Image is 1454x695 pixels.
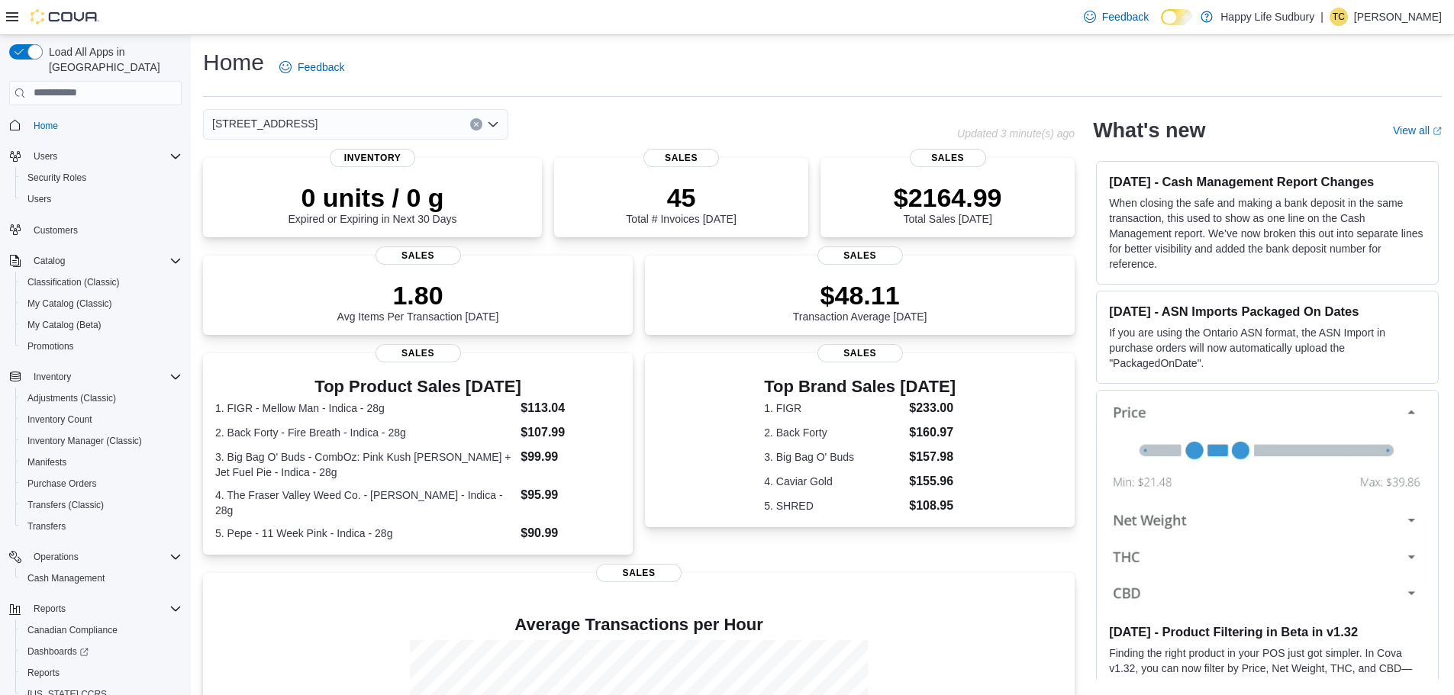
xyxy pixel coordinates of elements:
dt: 1. FIGR [764,401,903,416]
a: Promotions [21,337,80,356]
dt: 4. Caviar Gold [764,474,903,489]
p: | [1320,8,1323,26]
button: Reports [3,598,188,619]
span: Purchase Orders [27,478,97,490]
button: Reports [15,662,188,684]
a: Inventory Count [21,410,98,429]
span: Inventory [330,149,415,167]
div: Avg Items Per Transaction [DATE] [337,280,499,323]
p: Happy Life Sudbury [1220,8,1314,26]
p: Updated 3 minute(s) ago [957,127,1075,140]
span: Operations [27,548,182,566]
span: Sales [910,149,986,167]
h1: Home [203,47,264,78]
a: Purchase Orders [21,475,103,493]
span: My Catalog (Beta) [27,319,102,331]
dt: 1. FIGR - Mellow Man - Indica - 28g [215,401,514,416]
span: Canadian Compliance [27,624,118,636]
button: Security Roles [15,167,188,188]
dd: $95.99 [521,486,621,504]
span: Operations [34,551,79,563]
a: Cash Management [21,569,111,587]
span: Customers [27,220,182,240]
span: Catalog [27,252,182,270]
h3: [DATE] - Product Filtering in Beta in v1.32 [1109,624,1426,639]
span: Transfers (Classic) [27,499,104,511]
span: Inventory Manager (Classic) [21,432,182,450]
p: [PERSON_NAME] [1354,8,1442,26]
span: Reports [27,667,60,679]
div: Tanner Chretien [1330,8,1348,26]
dd: $99.99 [521,448,621,466]
button: Manifests [15,452,188,473]
a: Transfers (Classic) [21,496,110,514]
dd: $160.97 [909,423,956,442]
img: Cova [31,9,99,24]
span: Cash Management [21,569,182,587]
span: Inventory [34,371,71,383]
span: Purchase Orders [21,475,182,493]
dt: 2. Back Forty [764,425,903,440]
button: Users [15,188,188,210]
dd: $157.98 [909,448,956,466]
span: Sales [817,246,903,265]
a: Canadian Compliance [21,621,124,639]
a: Inventory Manager (Classic) [21,432,148,450]
p: 1.80 [337,280,499,310]
div: Transaction Average [DATE] [793,280,927,323]
button: Transfers (Classic) [15,494,188,516]
h2: What's new [1093,118,1205,143]
a: Transfers [21,517,72,536]
a: Feedback [1078,2,1155,32]
span: Transfers [27,520,66,533]
span: Feedback [298,60,344,75]
dt: 5. SHRED [764,498,903,513]
dt: 3. Big Bag O' Buds - CombOz: Pink Kush [PERSON_NAME] + Jet Fuel Pie - Indica - 28g [215,449,514,480]
span: Adjustments (Classic) [27,392,116,404]
p: When closing the safe and making a bank deposit in the same transaction, this used to show as one... [1109,195,1426,272]
span: TC [1333,8,1345,26]
span: Inventory [27,368,182,386]
button: Operations [27,548,85,566]
button: Classification (Classic) [15,272,188,293]
a: Dashboards [21,642,95,661]
button: Users [3,146,188,167]
span: Manifests [21,453,182,471]
span: Users [34,150,57,162]
button: Transfers [15,516,188,537]
button: Canadian Compliance [15,619,188,641]
p: 45 [626,182,736,213]
dd: $107.99 [521,423,621,442]
h3: [DATE] - Cash Management Report Changes [1109,174,1426,189]
button: Inventory [3,366,188,388]
span: Reports [21,664,182,682]
button: Catalog [3,250,188,272]
p: 0 units / 0 g [289,182,457,213]
button: Customers [3,219,188,241]
span: Users [21,190,182,208]
span: Promotions [21,337,182,356]
span: Inventory Count [21,410,182,429]
a: Adjustments (Classic) [21,389,122,407]
span: Reports [27,600,182,618]
button: Users [27,147,63,166]
button: Cash Management [15,568,188,589]
span: Manifests [27,456,66,468]
span: Sales [376,246,461,265]
span: [STREET_ADDRESS] [212,114,318,133]
button: Promotions [15,336,188,357]
button: Purchase Orders [15,473,188,494]
button: Home [3,114,188,137]
a: Users [21,190,57,208]
button: Inventory Manager (Classic) [15,430,188,452]
span: Canadian Compliance [21,621,182,639]
a: Feedback [273,52,350,82]
p: $2164.99 [894,182,1002,213]
h3: Top Brand Sales [DATE] [764,378,956,396]
p: If you are using the Ontario ASN format, the ASN Import in purchase orders will now automatically... [1109,325,1426,371]
span: Security Roles [21,169,182,187]
dd: $90.99 [521,524,621,542]
button: My Catalog (Beta) [15,314,188,336]
a: My Catalog (Beta) [21,316,108,334]
span: Catalog [34,255,65,267]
